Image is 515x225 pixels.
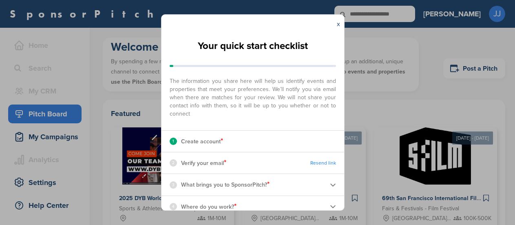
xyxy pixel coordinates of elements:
div: 1 [170,138,177,145]
div: 4 [170,203,177,210]
a: x [337,20,340,28]
div: 2 [170,159,177,167]
p: Verify your email [181,158,226,168]
img: Checklist arrow 2 [330,203,336,209]
span: The information you share here will help us identify events and properties that meet your prefere... [170,73,336,118]
div: 3 [170,181,177,189]
h2: Your quick start checklist [198,37,308,55]
a: Resend link [310,160,336,166]
p: Create account [181,136,223,147]
p: What brings you to SponsorPitch? [181,179,270,190]
img: Checklist arrow 2 [330,182,336,188]
p: Where do you work? [181,201,237,212]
